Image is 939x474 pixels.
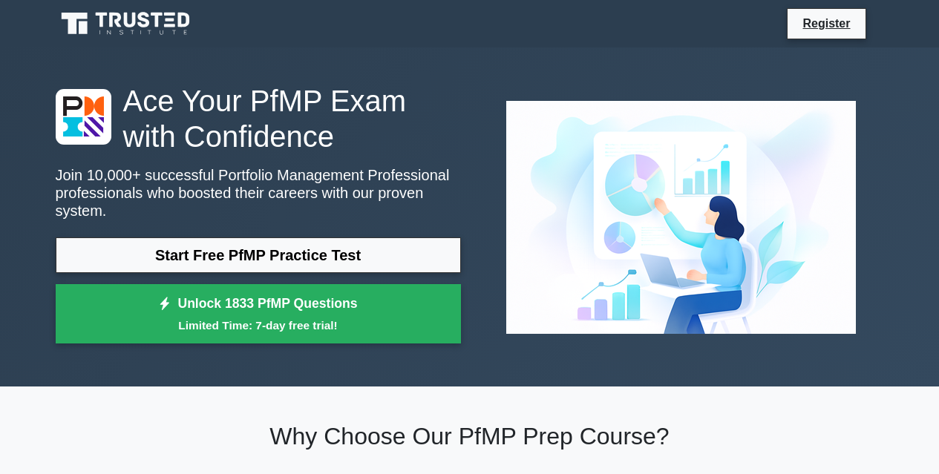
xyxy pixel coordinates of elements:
[56,284,461,343] a: Unlock 1833 PfMP QuestionsLimited Time: 7-day free trial!
[56,166,461,220] p: Join 10,000+ successful Portfolio Management Professional professionals who boosted their careers...
[74,317,442,334] small: Limited Time: 7-day free trial!
[56,83,461,154] h1: Ace Your PfMP Exam with Confidence
[56,237,461,273] a: Start Free PfMP Practice Test
[794,14,859,33] a: Register
[494,89,868,346] img: Portfolio Management Professional Preview
[56,422,884,450] h2: Why Choose Our PfMP Prep Course?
